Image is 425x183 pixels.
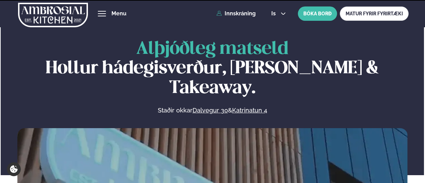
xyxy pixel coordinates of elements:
a: Katrinatun 4 [232,106,267,115]
button: hamburger [98,10,106,18]
a: Dalvegur 30 [193,106,228,115]
span: is [271,11,278,16]
button: BÓKA BORÐ [298,6,337,21]
a: Cookie settings [7,162,21,176]
p: Staðir okkar & [84,106,341,115]
span: Alþjóðleg matseld [136,41,288,58]
h1: Hollur hádegisverður, [PERSON_NAME] & Takeaway. [17,40,408,98]
a: Innskráning [216,11,256,17]
a: MATUR FYRIR FYRIRTÆKI [340,6,409,21]
img: logo [18,1,88,29]
button: is [266,11,291,16]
